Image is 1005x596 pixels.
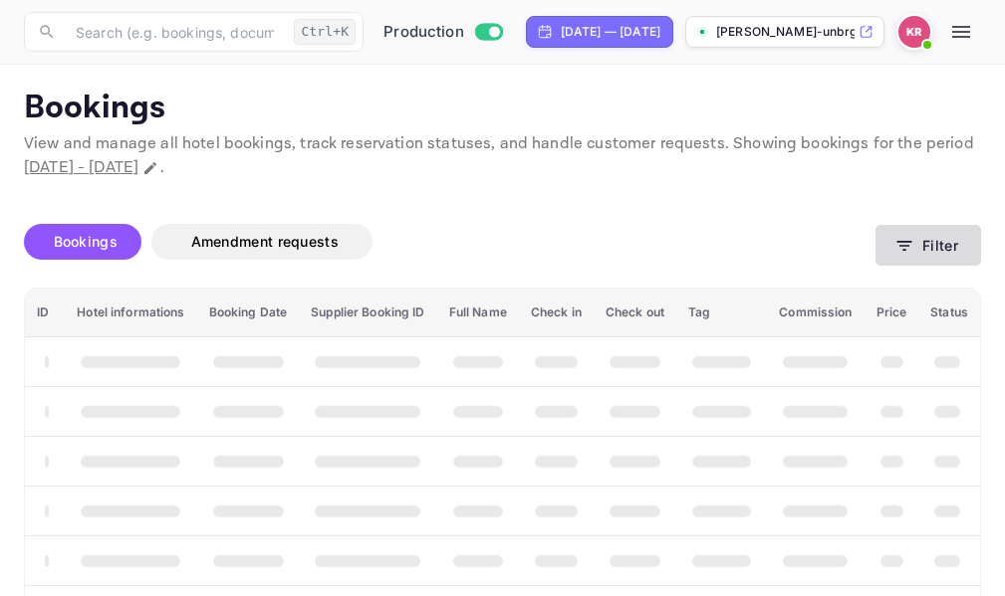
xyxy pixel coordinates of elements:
th: Status [918,289,980,337]
button: Change date range [140,158,160,178]
div: Switch to Sandbox mode [376,21,510,44]
th: Supplier Booking ID [299,289,436,337]
th: Tag [676,289,767,337]
p: Bookings [24,89,981,128]
th: Full Name [437,289,519,337]
th: Price [865,289,919,337]
th: Commission [767,289,864,337]
p: [PERSON_NAME]-unbrg.[PERSON_NAME]... [716,23,855,41]
span: Production [383,21,464,44]
div: account-settings tabs [24,224,876,260]
div: [DATE] — [DATE] [561,23,660,41]
img: Kobus Roux [898,16,930,48]
th: Check out [594,289,676,337]
span: [DATE] - [DATE] [24,157,138,178]
th: ID [25,289,65,337]
span: Bookings [54,233,118,250]
input: Search (e.g. bookings, documentation) [64,12,286,52]
span: Amendment requests [191,233,339,250]
th: Check in [519,289,594,337]
div: Ctrl+K [294,19,356,45]
button: Filter [876,225,981,266]
th: Booking Date [197,289,300,337]
th: Hotel informations [65,289,196,337]
p: View and manage all hotel bookings, track reservation statuses, and handle customer requests. Sho... [24,132,981,180]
